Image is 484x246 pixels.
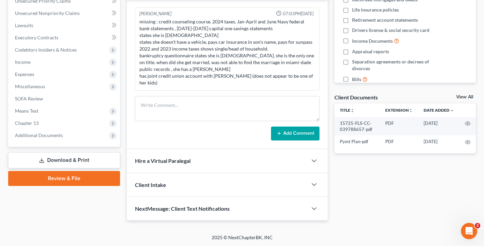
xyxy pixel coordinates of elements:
[8,152,120,168] a: Download & Print
[15,22,33,28] span: Lawsuits
[9,93,120,105] a: SOFA Review
[352,6,399,13] span: Life insurance policies
[352,38,393,44] span: Income Documents
[135,205,230,212] span: NextMessage: Client Text Notifications
[15,47,77,53] span: Codebtors Insiders & Notices
[418,135,460,148] td: [DATE]
[15,108,38,114] span: Means Test
[135,157,191,164] span: Hire a Virtual Paralegal
[352,76,361,83] span: Bills
[9,32,120,44] a: Executory Contracts
[352,27,429,34] span: Drivers license & social security card
[334,117,380,136] td: 15725-FLS-CC-039788657-pdf
[380,135,418,148] td: PDF
[9,19,120,32] a: Lawsuits
[461,223,477,239] iframe: Intercom live chat
[334,94,378,101] div: Client Documents
[352,48,389,55] span: Appraisal reports
[352,17,418,23] span: Retirement account statements
[15,83,45,89] span: Miscellaneous
[15,96,43,101] span: SOFA Review
[418,117,460,136] td: [DATE]
[334,135,380,148] td: Pymt Plan-pdf
[352,58,435,72] span: Separation agreements or decrees of divorces
[139,11,172,17] div: [PERSON_NAME]
[15,120,39,126] span: Chapter 13
[15,59,31,65] span: Income
[271,127,320,141] button: Add Comment
[350,109,354,113] i: unfold_more
[15,35,58,40] span: Executory Contracts
[9,7,120,19] a: Unsecured Nonpriority Claims
[15,71,34,77] span: Expenses
[340,108,354,113] a: Titleunfold_more
[139,18,315,86] div: missing : credit counseling course. 2024 taxes. Jan-April and June Navy federal bank statements ,...
[15,132,63,138] span: Additional Documents
[385,108,413,113] a: Extensionunfold_more
[409,109,413,113] i: unfold_more
[450,109,454,113] i: expand_more
[380,117,418,136] td: PDF
[15,10,80,16] span: Unsecured Nonpriority Claims
[283,11,314,17] span: 07:03PM[DATE]
[456,95,473,99] a: View All
[475,223,480,228] span: 2
[8,171,120,186] a: Review & File
[135,182,166,188] span: Client Intake
[424,108,454,113] a: Date Added expand_more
